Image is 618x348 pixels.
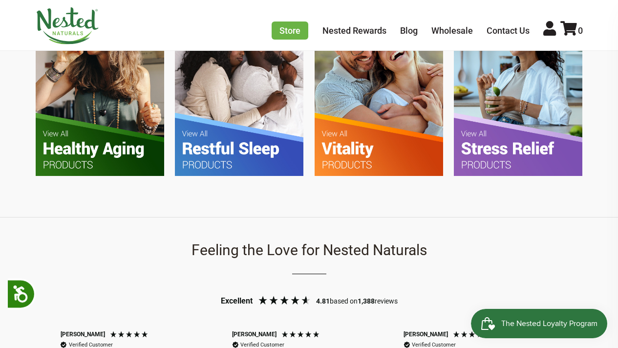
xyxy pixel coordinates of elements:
[487,25,530,36] a: Contact Us
[61,330,105,339] div: [PERSON_NAME]
[578,25,583,36] span: 0
[471,309,608,338] iframe: Button to open loyalty program pop-up
[404,330,448,339] div: [PERSON_NAME]
[431,25,473,36] a: Wholesale
[36,5,164,175] img: FYS-Healthy-Aging.jpg
[454,5,582,175] img: FYS-Stess-Relief.jpg
[175,5,303,175] img: FYS-Restful-Sleep.jpg
[221,296,253,306] div: Excellent
[316,297,358,306] div: based on
[255,295,314,308] div: 4.81 Stars
[316,297,330,305] span: 4.81
[232,330,277,339] div: [PERSON_NAME]
[358,297,398,306] div: reviews
[272,22,308,40] a: Store
[452,330,494,341] div: 5 Stars
[36,7,99,44] img: Nested Naturals
[560,25,583,36] a: 0
[281,330,322,341] div: 5 Stars
[315,5,443,175] img: FYS-Vitality.jpg
[400,25,418,36] a: Blog
[109,330,151,341] div: 5 Stars
[322,25,386,36] a: Nested Rewards
[358,297,375,305] span: 1,388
